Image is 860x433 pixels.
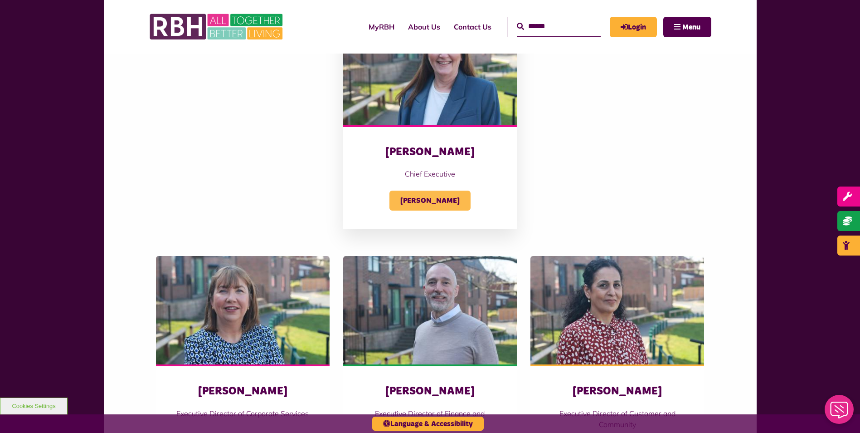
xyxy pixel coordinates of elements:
img: Sandra Coleing (1) [156,256,330,365]
a: MyRBH [610,17,657,37]
iframe: Netcall Web Assistant for live chat [819,392,860,433]
h3: [PERSON_NAME] [174,384,311,399]
img: Amanda Newton [343,16,517,125]
img: Simon Mellor [343,256,517,365]
span: Menu [682,24,700,31]
span: [PERSON_NAME] [389,191,471,211]
h3: [PERSON_NAME] [361,384,499,399]
img: Nadhia Khan [530,256,704,365]
p: Chief Executive [361,168,499,179]
a: About Us [401,15,447,39]
button: Navigation [663,17,711,37]
img: RBH [149,9,285,44]
input: Search [517,17,601,36]
h3: [PERSON_NAME] [549,384,686,399]
h3: [PERSON_NAME] [361,145,499,159]
p: Executive Director of Customer and Community [549,408,686,430]
p: Executive Director of Finance and Development [361,408,499,430]
a: [PERSON_NAME] Chief Executive [PERSON_NAME] [343,16,517,229]
a: MyRBH [362,15,401,39]
a: Contact Us [447,15,498,39]
button: Language & Accessibility [372,417,484,431]
p: Executive Director of Corporate Services [174,408,311,419]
